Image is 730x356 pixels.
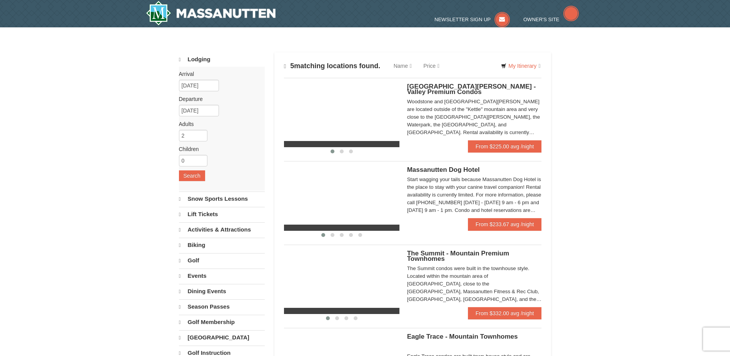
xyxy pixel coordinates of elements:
[523,17,579,22] a: Owner's Site
[407,176,542,214] div: Start wagging your tails because Massanutten Dog Hotel is the place to stay with your canine trav...
[468,140,542,153] a: From $225.00 avg /night
[179,222,265,237] a: Activities & Attractions
[388,58,418,74] a: Name
[179,284,265,299] a: Dining Events
[407,265,542,303] div: The Summit condos were built in the townhouse style. Located within the mountain area of [GEOGRAP...
[146,1,276,25] img: Massanutten Resort Logo
[179,70,259,78] label: Arrival
[179,299,265,314] a: Season Passes
[179,52,265,67] a: Lodging
[179,191,265,206] a: Snow Sports Lessons
[179,330,265,345] a: [GEOGRAPHIC_DATA]
[496,60,545,72] a: My Itinerary
[523,17,560,22] span: Owner's Site
[434,17,491,22] span: Newsletter Sign Up
[418,58,445,74] a: Price
[407,98,542,136] div: Woodstone and [GEOGRAPHIC_DATA][PERSON_NAME] are located outside of the "Kettle" mountain area an...
[179,120,259,128] label: Adults
[179,253,265,268] a: Golf
[179,95,259,103] label: Departure
[468,218,542,230] a: From $233.67 avg /night
[179,315,265,329] a: Golf Membership
[179,170,205,181] button: Search
[468,307,542,319] a: From $332.00 avg /night
[179,238,265,252] a: Biking
[407,83,536,96] span: [GEOGRAPHIC_DATA][PERSON_NAME] - Valley Premium Condos
[179,145,259,153] label: Children
[434,17,510,22] a: Newsletter Sign Up
[407,250,509,262] span: The Summit - Mountain Premium Townhomes
[407,166,480,173] span: Massanutten Dog Hotel
[179,207,265,222] a: Lift Tickets
[146,1,276,25] a: Massanutten Resort
[407,333,518,340] span: Eagle Trace - Mountain Townhomes
[179,269,265,283] a: Events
